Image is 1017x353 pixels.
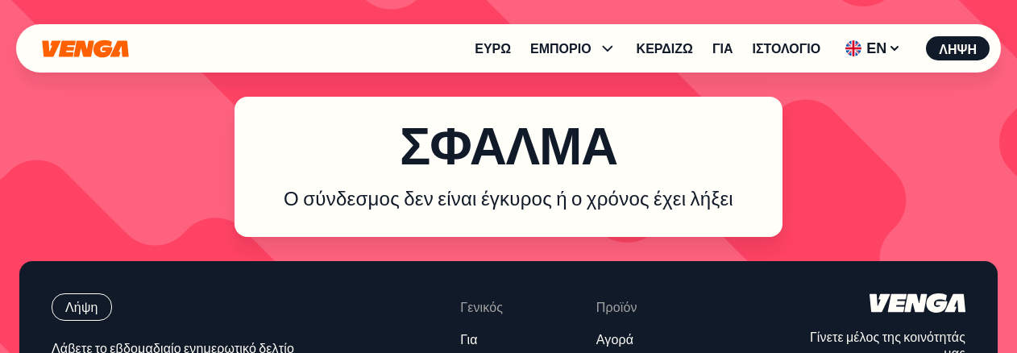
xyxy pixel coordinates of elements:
font: Κερδίζω [637,39,693,56]
a: Λήψη [52,293,329,321]
font: Προϊόν [596,298,637,315]
a: Για [712,42,733,55]
button: Λήψη [926,36,990,60]
font: Γενικός [460,298,503,315]
font: Για [712,39,733,56]
svg: Σπίτι [40,39,131,58]
font: Για [460,330,477,347]
font: Λήψη [65,298,98,315]
a: Ιστολόγιο [753,42,821,55]
span: ΕΝ [840,35,907,61]
font: Αγορά [596,330,633,347]
font: Σφάλμα [400,110,617,178]
span: ΕΜΠΟΡΙΟ [530,39,617,58]
img: σημαία-ΗΒ [845,40,861,56]
a: Για [460,331,477,348]
a: Ευρώ [475,42,511,55]
svg: Σπίτι [870,293,965,313]
font: Λήψη [939,40,977,57]
font: ΕΝ [866,38,886,57]
font: Ιστολόγιο [753,39,821,56]
a: Κερδίζω [637,42,693,55]
font: Ευρώ [475,39,511,56]
font: Ο σύνδεσμος δεν είναι έγκυρος ή ο χρόνος έχει λήξει [284,185,733,210]
font: ΕΜΠΟΡΙΟ [530,39,592,56]
a: Αγορά [596,331,633,348]
button: Λήψη [52,293,112,321]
